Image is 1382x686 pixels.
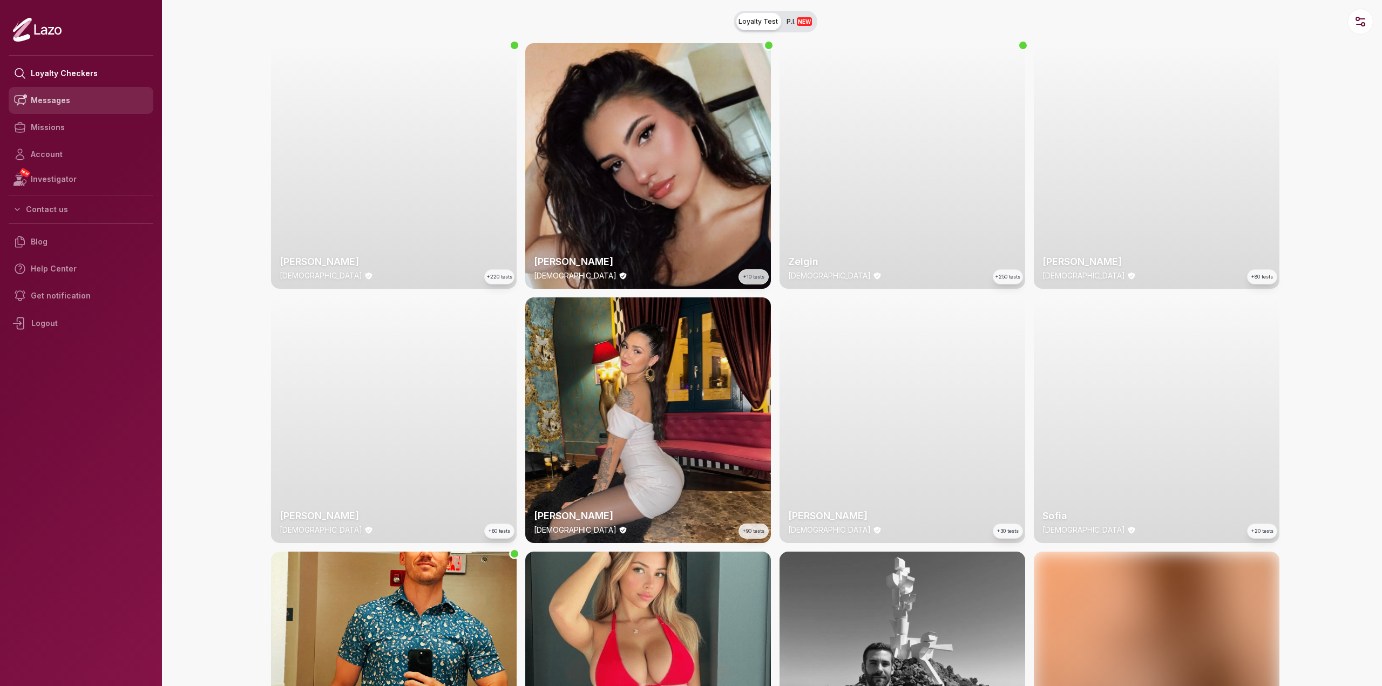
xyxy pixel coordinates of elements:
a: Blog [9,228,153,255]
span: +20 tests [1251,527,1273,535]
a: thumbcheckerZelgin[DEMOGRAPHIC_DATA]+250 tests [780,43,1025,289]
p: [DEMOGRAPHIC_DATA] [788,270,871,281]
a: Loyalty Checkers [9,60,153,87]
span: +10 tests [743,273,764,281]
h2: Sofia [1042,508,1271,524]
span: NEW [19,167,31,178]
a: Messages [9,87,153,114]
a: thumbchecker[PERSON_NAME][DEMOGRAPHIC_DATA]+220 tests [271,43,517,289]
p: [DEMOGRAPHIC_DATA] [280,270,362,281]
a: thumbchecker[PERSON_NAME][DEMOGRAPHIC_DATA]+90 tests [525,297,771,543]
h2: [PERSON_NAME] [788,508,1017,524]
a: NEWInvestigator [9,168,153,191]
a: thumbchecker[PERSON_NAME][DEMOGRAPHIC_DATA]+10 tests [525,43,771,289]
img: checker [271,297,517,543]
img: checker [1034,43,1279,289]
a: thumbchecker[PERSON_NAME][DEMOGRAPHIC_DATA]+60 tests [271,297,517,543]
img: checker [525,43,771,289]
span: +90 tests [743,527,764,535]
a: Get notification [9,282,153,309]
img: checker [1034,297,1279,543]
span: +250 tests [995,273,1020,281]
p: [DEMOGRAPHIC_DATA] [1042,525,1125,535]
p: [DEMOGRAPHIC_DATA] [534,270,617,281]
span: P.I. [787,17,812,26]
span: +30 tests [997,527,1019,535]
a: Missions [9,114,153,141]
span: NEW [797,17,812,26]
span: Loyalty Test [739,17,778,26]
p: [DEMOGRAPHIC_DATA] [534,525,617,535]
h2: [PERSON_NAME] [280,508,508,524]
h2: Zelgin [788,254,1017,269]
h2: [PERSON_NAME] [534,254,762,269]
p: [DEMOGRAPHIC_DATA] [1042,270,1125,281]
h2: [PERSON_NAME] [1042,254,1271,269]
a: thumbcheckerSofia[DEMOGRAPHIC_DATA]+20 tests [1034,297,1279,543]
p: [DEMOGRAPHIC_DATA] [788,525,871,535]
p: [DEMOGRAPHIC_DATA] [280,525,362,535]
img: checker [525,297,771,543]
span: +60 tests [489,527,510,535]
h2: [PERSON_NAME] [534,508,762,524]
img: checker [780,43,1025,289]
img: checker [780,297,1025,543]
span: +80 tests [1251,273,1273,281]
span: +220 tests [487,273,512,281]
button: Contact us [9,200,153,219]
a: thumbchecker[PERSON_NAME][DEMOGRAPHIC_DATA]+30 tests [780,297,1025,543]
a: thumbchecker[PERSON_NAME][DEMOGRAPHIC_DATA]+80 tests [1034,43,1279,289]
h2: [PERSON_NAME] [280,254,508,269]
a: Help Center [9,255,153,282]
img: checker [271,43,517,289]
a: Account [9,141,153,168]
div: Logout [9,309,153,337]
